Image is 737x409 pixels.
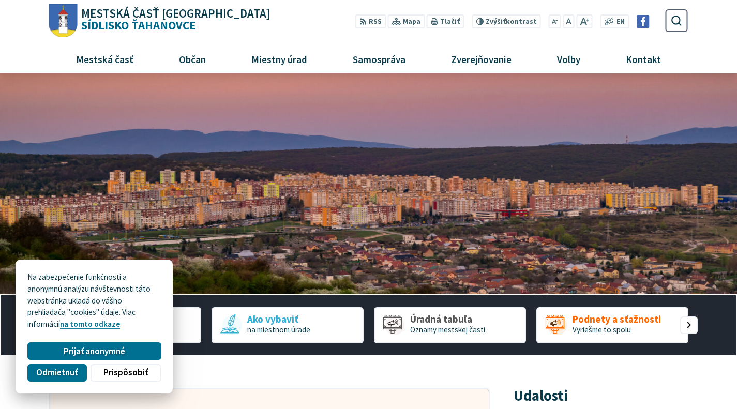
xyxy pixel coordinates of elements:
[36,367,78,378] span: Odmietnuť
[576,14,592,28] button: Zväčšiť veľkosť písma
[369,17,382,27] span: RSS
[680,316,698,334] div: Nasledujúci slajd
[410,325,485,335] span: Oznamy mestskej časti
[64,346,125,357] span: Prijať anonymné
[549,14,561,28] button: Zmenšiť veľkosť písma
[212,307,364,343] a: Ako vybaviť na miestnom úrade
[514,388,568,404] h3: Udalosti
[447,45,515,73] span: Zverejňovanie
[72,45,137,73] span: Mestská časť
[103,367,148,378] span: Prispôsobiť
[81,8,270,20] span: Mestská časť [GEOGRAPHIC_DATA]
[553,45,584,73] span: Voľby
[563,14,574,28] button: Nastaviť pôvodnú veľkosť písma
[573,325,631,335] span: Vyriešme to spolu
[607,45,680,73] a: Kontakt
[349,45,409,73] span: Samospráva
[538,45,599,73] a: Voľby
[175,45,209,73] span: Občan
[573,314,661,325] span: Podnety a sťažnosti
[440,18,460,26] span: Tlačiť
[536,307,688,343] a: Podnety a sťažnosti Vyriešme to spolu
[27,342,161,360] button: Prijať anonymné
[614,17,628,27] a: EN
[403,17,420,27] span: Mapa
[232,45,326,73] a: Miestny úrad
[160,45,224,73] a: Občan
[57,45,152,73] a: Mestská časť
[486,18,537,26] span: kontrast
[355,14,386,28] a: RSS
[536,307,688,343] div: 4 / 5
[49,4,270,38] a: Logo Sídlisko Ťahanovce, prejsť na domovskú stránku.
[616,17,625,27] span: EN
[432,45,531,73] a: Zverejňovanie
[27,271,161,330] p: Na zabezpečenie funkčnosti a anonymnú analýzu návštevnosti táto webstránka ukladá do vášho prehli...
[427,14,464,28] button: Tlačiť
[410,314,485,325] span: Úradná tabuľa
[247,325,310,335] span: na miestnom úrade
[374,307,526,343] a: Úradná tabuľa Oznamy mestskej časti
[388,14,425,28] a: Mapa
[622,45,665,73] span: Kontakt
[637,15,650,28] img: Prejsť na Facebook stránku
[334,45,425,73] a: Samospráva
[247,314,310,325] span: Ako vybaviť
[486,17,506,26] span: Zvýšiť
[247,45,311,73] span: Miestny úrad
[60,319,120,329] a: na tomto odkaze
[374,307,526,343] div: 3 / 5
[78,8,270,32] h1: Sídlisko Ťahanovce
[27,364,86,382] button: Odmietnuť
[212,307,364,343] div: 2 / 5
[91,364,161,382] button: Prispôsobiť
[472,14,540,28] button: Zvýšiťkontrast
[49,4,78,38] img: Prejsť na domovskú stránku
